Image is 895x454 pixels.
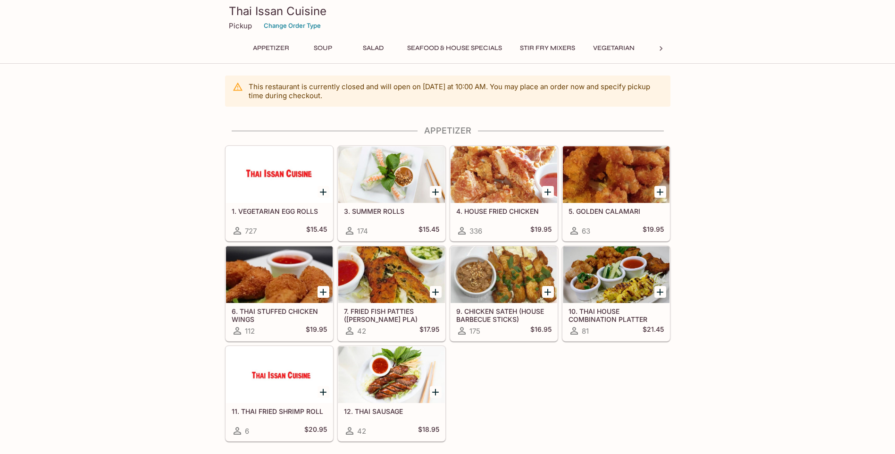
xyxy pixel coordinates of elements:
div: 12. THAI SAUSAGE [338,346,445,403]
span: 81 [582,327,589,336]
h5: 1. VEGETARIAN EGG ROLLS [232,207,327,215]
button: Salad [352,42,394,55]
p: Pickup [229,21,252,30]
a: 1. VEGETARIAN EGG ROLLS727$15.45 [226,146,333,241]
h5: $16.95 [530,325,552,336]
h5: $19.95 [643,225,664,236]
button: Add 7. FRIED FISH PATTIES (TOD MUN PLA) [430,286,442,298]
a: 11. THAI FRIED SHRIMP ROLL6$20.95 [226,346,333,441]
button: Add 9. CHICKEN SATEH (HOUSE BARBECUE STICKS) [542,286,554,298]
button: Add 4. HOUSE FRIED CHICKEN [542,186,554,198]
h4: Appetizer [225,126,670,136]
h5: $19.95 [530,225,552,236]
span: 6 [245,427,249,436]
a: 10. THAI HOUSE COMBINATION PLATTER81$21.45 [562,246,670,341]
h5: $19.95 [306,325,327,336]
h5: 11. THAI FRIED SHRIMP ROLL [232,407,327,415]
button: Stir Fry Mixers [515,42,580,55]
span: 175 [469,327,480,336]
div: 7. FRIED FISH PATTIES (TOD MUN PLA) [338,246,445,303]
span: 336 [469,227,482,235]
button: Add 12. THAI SAUSAGE [430,386,442,398]
h5: $15.45 [418,225,439,236]
h5: 7. FRIED FISH PATTIES ([PERSON_NAME] PLA) [344,307,439,323]
span: 727 [245,227,257,235]
h5: $18.95 [418,425,439,437]
span: 174 [357,227,368,235]
span: 42 [357,427,366,436]
div: 4. HOUSE FRIED CHICKEN [451,146,557,203]
button: Appetizer [248,42,294,55]
h5: 3. SUMMER ROLLS [344,207,439,215]
button: Soup [302,42,344,55]
h5: 10. THAI HOUSE COMBINATION PLATTER [569,307,664,323]
button: Add 10. THAI HOUSE COMBINATION PLATTER [654,286,666,298]
h5: 9. CHICKEN SATEH (HOUSE BARBECUE STICKS) [456,307,552,323]
button: Add 1. VEGETARIAN EGG ROLLS [318,186,329,198]
a: 7. FRIED FISH PATTIES ([PERSON_NAME] PLA)42$17.95 [338,246,445,341]
span: 112 [245,327,255,336]
h5: 12. THAI SAUSAGE [344,407,439,415]
span: 42 [357,327,366,336]
div: 3. SUMMER ROLLS [338,146,445,203]
div: 1. VEGETARIAN EGG ROLLS [226,146,333,203]
button: Add 5. GOLDEN CALAMARI [654,186,666,198]
div: 6. THAI STUFFED CHICKEN WINGS [226,246,333,303]
button: Add 3. SUMMER ROLLS [430,186,442,198]
p: This restaurant is currently closed and will open on [DATE] at 10:00 AM . You may place an order ... [249,82,663,100]
h3: Thai Issan Cuisine [229,4,667,18]
a: 5. GOLDEN CALAMARI63$19.95 [562,146,670,241]
h5: 4. HOUSE FRIED CHICKEN [456,207,552,215]
h5: $21.45 [643,325,664,336]
div: 11. THAI FRIED SHRIMP ROLL [226,346,333,403]
button: Seafood & House Specials [402,42,507,55]
a: 12. THAI SAUSAGE42$18.95 [338,346,445,441]
a: 9. CHICKEN SATEH (HOUSE BARBECUE STICKS)175$16.95 [450,246,558,341]
button: Noodles [647,42,690,55]
a: 3. SUMMER ROLLS174$15.45 [338,146,445,241]
button: Vegetarian [588,42,640,55]
div: 9. CHICKEN SATEH (HOUSE BARBECUE STICKS) [451,246,557,303]
h5: $20.95 [304,425,327,437]
span: 63 [582,227,590,235]
h5: $17.95 [419,325,439,336]
h5: $15.45 [306,225,327,236]
a: 4. HOUSE FRIED CHICKEN336$19.95 [450,146,558,241]
button: Add 6. THAI STUFFED CHICKEN WINGS [318,286,329,298]
button: Change Order Type [259,18,325,33]
a: 6. THAI STUFFED CHICKEN WINGS112$19.95 [226,246,333,341]
button: Add 11. THAI FRIED SHRIMP ROLL [318,386,329,398]
h5: 5. GOLDEN CALAMARI [569,207,664,215]
div: 5. GOLDEN CALAMARI [563,146,669,203]
div: 10. THAI HOUSE COMBINATION PLATTER [563,246,669,303]
h5: 6. THAI STUFFED CHICKEN WINGS [232,307,327,323]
